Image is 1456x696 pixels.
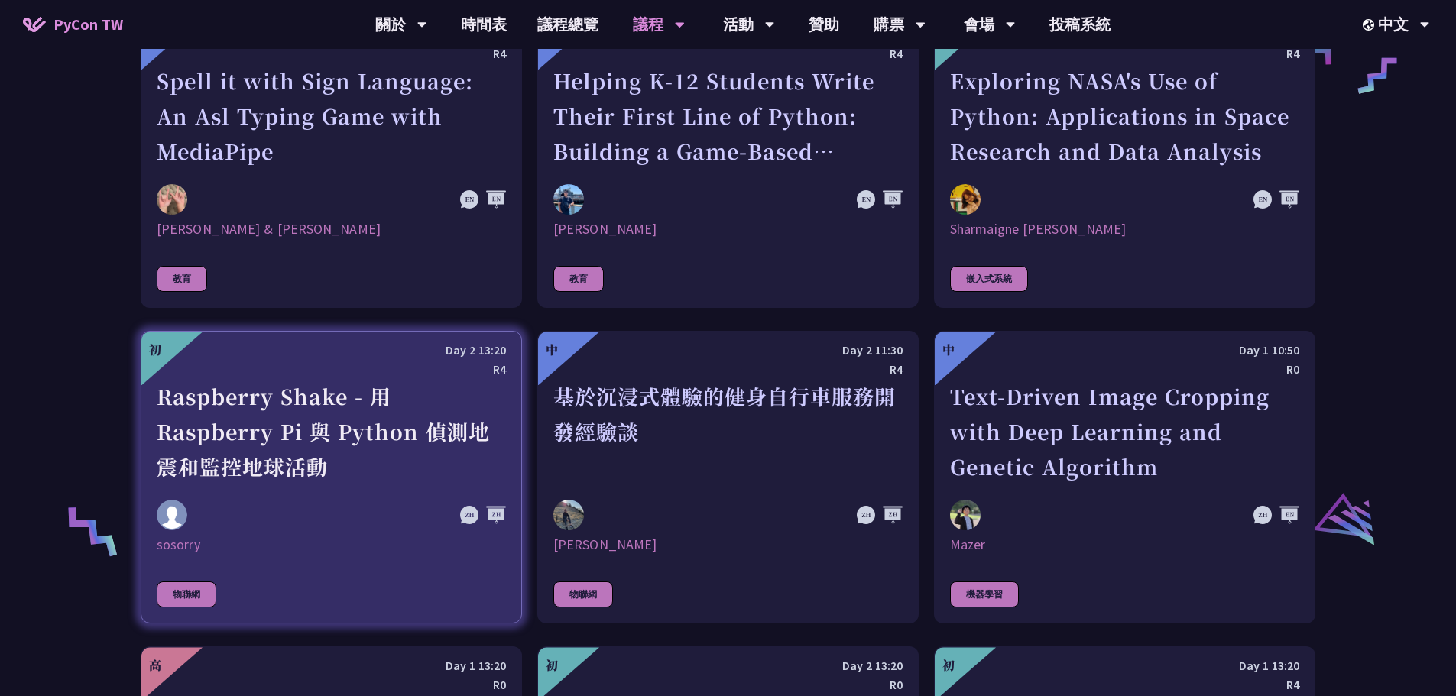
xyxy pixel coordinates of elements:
[950,266,1028,292] div: 嵌入式系統
[553,341,903,360] div: Day 2 11:30
[942,341,955,359] div: 中
[149,341,161,359] div: 初
[8,5,138,44] a: PyCon TW
[157,63,506,169] div: Spell it with Sign Language: An Asl Typing Game with MediaPipe
[157,581,216,607] div: 物聯網
[157,184,187,215] img: Megan & Ethan
[553,379,903,484] div: 基於沉浸式體驗的健身自行車服務開發經驗談
[546,656,558,675] div: 初
[553,184,584,215] img: Chieh-Hung Cheng
[934,15,1315,308] a: 初 Day 2 10:50 R4 Exploring NASA's Use of Python: Applications in Space Research and Data Analysis...
[546,341,558,359] div: 中
[157,266,207,292] div: 教育
[157,220,506,238] div: [PERSON_NAME] & [PERSON_NAME]
[553,675,903,694] div: R0
[950,656,1299,675] div: Day 1 13:20
[950,500,981,530] img: Mazer
[157,44,506,63] div: R4
[553,500,584,530] img: Peter
[157,656,506,675] div: Day 1 13:20
[157,341,506,360] div: Day 2 13:20
[141,331,522,623] a: 初 Day 2 13:20 R4 Raspberry Shake - 用 Raspberry Pi 與 Python 偵測地震和監控地球活動 sosorry sosorry 物聯網
[950,184,981,215] img: Sharmaigne Angelie Mabano
[950,220,1299,238] div: Sharmaigne [PERSON_NAME]
[553,656,903,675] div: Day 2 13:20
[950,63,1299,169] div: Exploring NASA's Use of Python: Applications in Space Research and Data Analysis
[157,500,187,530] img: sosorry
[1363,19,1378,31] img: Locale Icon
[950,44,1299,63] div: R4
[553,220,903,238] div: [PERSON_NAME]
[950,675,1299,694] div: R4
[950,341,1299,360] div: Day 1 10:50
[54,13,123,36] span: PyCon TW
[537,15,919,308] a: 中 Day 1 11:15 R4 Helping K-12 Students Write Their First Line of Python: Building a Game-Based Le...
[157,536,506,554] div: sosorry
[553,536,903,554] div: [PERSON_NAME]
[157,360,506,379] div: R4
[157,379,506,484] div: Raspberry Shake - 用 Raspberry Pi 與 Python 偵測地震和監控地球活動
[950,360,1299,379] div: R0
[553,360,903,379] div: R4
[149,656,161,675] div: 高
[950,581,1019,607] div: 機器學習
[537,331,919,623] a: 中 Day 2 11:30 R4 基於沉浸式體驗的健身自行車服務開發經驗談 Peter [PERSON_NAME] 物聯網
[553,266,604,292] div: 教育
[23,17,46,32] img: Home icon of PyCon TW 2025
[950,379,1299,484] div: Text-Driven Image Cropping with Deep Learning and Genetic Algorithm
[553,63,903,169] div: Helping K-12 Students Write Their First Line of Python: Building a Game-Based Learning Platform w...
[553,44,903,63] div: R4
[950,536,1299,554] div: Mazer
[942,656,955,675] div: 初
[141,15,522,308] a: 中 Day 1 10:50 R4 Spell it with Sign Language: An Asl Typing Game with MediaPipe Megan & Ethan [PE...
[553,581,613,607] div: 物聯網
[934,331,1315,623] a: 中 Day 1 10:50 R0 Text-Driven Image Cropping with Deep Learning and Genetic Algorithm Mazer Mazer ...
[157,675,506,694] div: R0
